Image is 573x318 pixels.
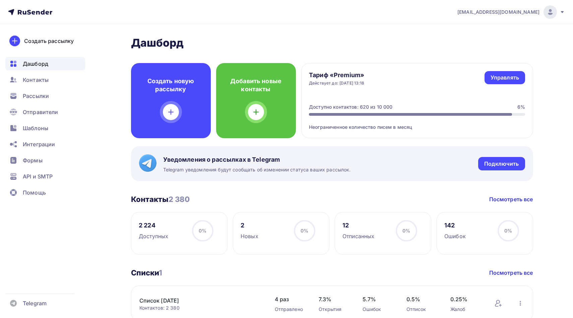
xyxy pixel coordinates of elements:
[139,305,261,311] div: Контактов: 2 380
[489,269,533,277] a: Посмотреть все
[23,156,43,164] span: Формы
[406,306,437,313] div: Отписок
[5,89,85,103] a: Рассылки
[457,5,565,19] a: [EMAIL_ADDRESS][DOMAIN_NAME]
[23,76,49,84] span: Контакты
[342,221,374,229] div: 12
[309,81,365,86] div: Действует до: [DATE] 13:18
[23,92,49,100] span: Рассылки
[139,297,253,305] a: Список [DATE]
[227,77,285,93] h4: Добавить новые контакты
[23,172,53,180] span: API и SMTP
[5,57,85,70] a: Дашборд
[484,160,519,168] div: Подключить
[309,104,393,110] div: Доступно контактов: 620 из 10 000
[363,306,393,313] div: Ошибок
[23,108,58,116] span: Отправители
[450,306,481,313] div: Жалоб
[23,140,55,148] span: Интеграции
[159,268,162,277] span: 1
[169,195,190,204] span: 2 380
[139,221,168,229] div: 2 224
[139,232,168,240] div: Доступных
[241,221,258,229] div: 2
[131,268,163,277] h3: Списки
[309,116,525,130] div: Неограниченное количество писем в месяц
[275,306,305,313] div: Отправлено
[319,295,349,303] span: 7.3%
[24,37,74,45] div: Создать рассылку
[504,228,512,233] span: 0%
[163,166,351,173] span: Telegram уведомления будут сообщать об изменении статуса ваших рассылок.
[275,295,305,303] span: 4 раз
[402,228,410,233] span: 0%
[457,9,539,15] span: [EMAIL_ADDRESS][DOMAIN_NAME]
[142,77,200,93] h4: Создать новую рассылку
[131,195,190,204] h3: Контакты
[23,299,47,307] span: Telegram
[342,232,374,240] div: Отписанных
[363,295,393,303] span: 5.7%
[5,121,85,135] a: Шаблоны
[23,60,48,68] span: Дашборд
[241,232,258,240] div: Новых
[319,306,349,313] div: Открытия
[199,228,206,233] span: 0%
[301,228,308,233] span: 0%
[5,154,85,167] a: Формы
[163,156,351,164] span: Уведомления о рассылках в Telegram
[517,104,525,110] div: 6%
[489,195,533,203] a: Посмотреть все
[406,295,437,303] span: 0.5%
[23,124,48,132] span: Шаблоны
[450,295,481,303] span: 0.25%
[491,74,519,82] div: Управлять
[444,221,466,229] div: 142
[309,71,365,79] h4: Тариф «Premium»
[485,71,525,84] a: Управлять
[23,189,46,197] span: Помощь
[444,232,466,240] div: Ошибок
[5,73,85,87] a: Контакты
[131,36,533,50] h2: Дашборд
[5,105,85,119] a: Отправители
